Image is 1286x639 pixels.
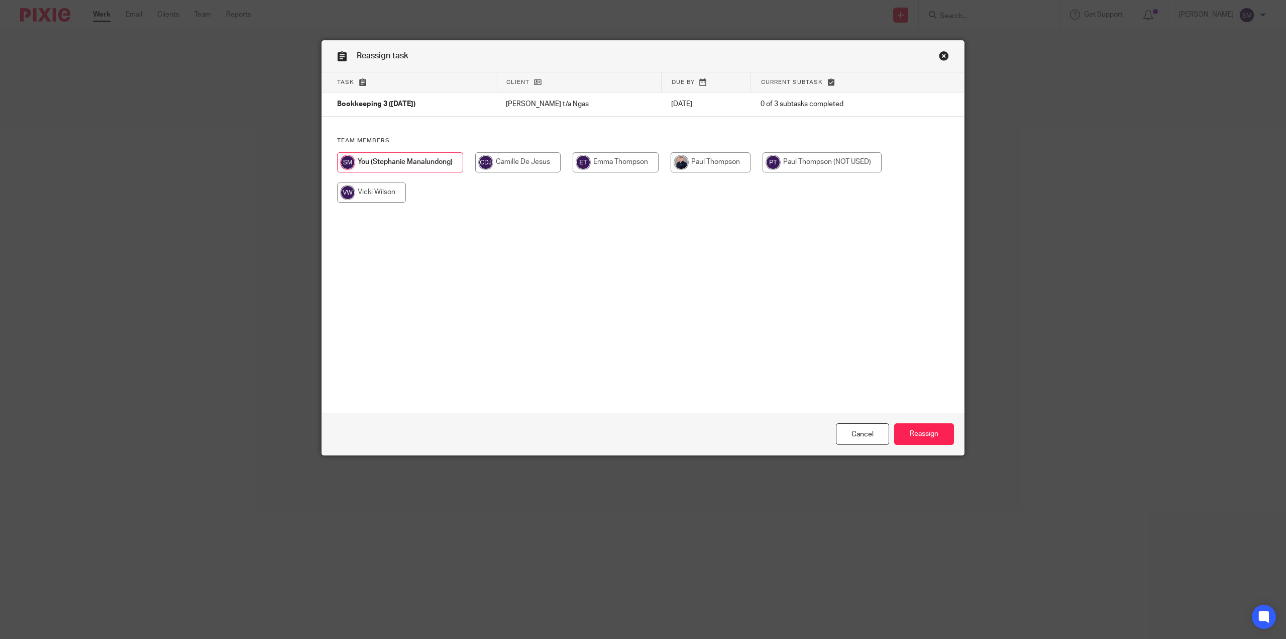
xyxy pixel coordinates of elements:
[836,423,889,445] a: Close this dialog window
[337,79,354,85] span: Task
[672,79,695,85] span: Due by
[761,79,823,85] span: Current subtask
[506,79,529,85] span: Client
[751,93,916,117] td: 0 of 3 subtasks completed
[337,137,949,145] h4: Team members
[894,423,954,445] input: Reassign
[939,51,949,64] a: Close this dialog window
[671,99,740,109] p: [DATE]
[337,101,415,108] span: Bookkeeping 3 ([DATE])
[357,52,408,60] span: Reassign task
[506,99,651,109] p: [PERSON_NAME] t/a Ngas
